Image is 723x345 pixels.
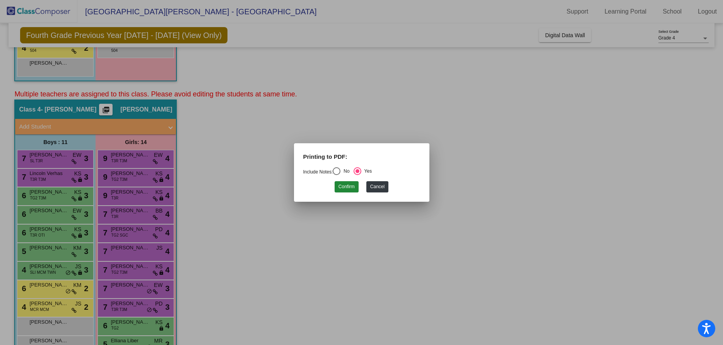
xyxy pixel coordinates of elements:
a: Include Notes: [303,169,333,175]
button: Confirm [335,181,359,192]
div: Yes [361,168,372,175]
div: No [340,168,349,175]
mat-radio-group: Select an option [303,169,372,175]
label: Printing to PDF: [303,153,347,161]
button: Cancel [366,181,388,192]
